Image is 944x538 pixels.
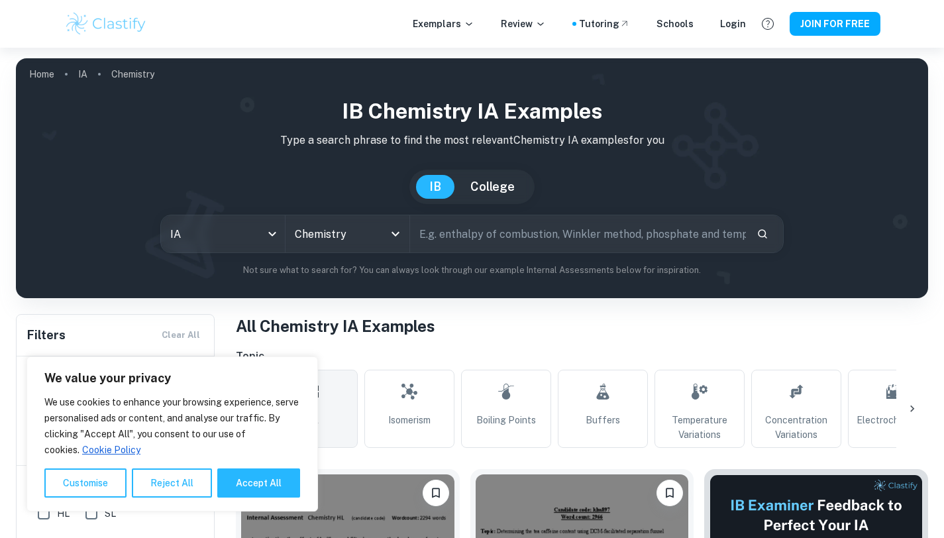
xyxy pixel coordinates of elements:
[457,175,528,199] button: College
[476,413,536,427] span: Boiling Points
[416,175,454,199] button: IB
[26,95,918,127] h1: IB Chemistry IA examples
[44,370,300,386] p: We value your privacy
[501,17,546,31] p: Review
[27,326,66,345] h6: Filters
[751,223,774,245] button: Search
[660,413,739,442] span: Temperature Variations
[57,506,70,521] span: HL
[386,225,405,243] button: Open
[217,468,300,498] button: Accept All
[790,12,880,36] button: JOIN FOR FREE
[81,444,141,456] a: Cookie Policy
[44,394,300,458] p: We use cookies to enhance your browsing experience, serve personalised ads or content, and analys...
[757,413,835,442] span: Concentration Variations
[29,65,54,83] a: Home
[26,133,918,148] p: Type a search phrase to find the most relevant Chemistry IA examples for you
[64,11,148,37] img: Clastify logo
[105,506,116,521] span: SL
[16,58,928,298] img: profile cover
[111,67,154,81] p: Chemistry
[720,17,746,31] a: Login
[26,356,318,511] div: We value your privacy
[857,413,930,427] span: Electrochemistry
[132,468,212,498] button: Reject All
[579,17,630,31] a: Tutoring
[586,413,620,427] span: Buffers
[161,215,285,252] div: IA
[757,13,779,35] button: Help and Feedback
[78,65,87,83] a: IA
[236,349,928,364] h6: Topic
[236,314,928,338] h1: All Chemistry IA Examples
[26,264,918,277] p: Not sure what to search for? You can always look through our example Internal Assessments below f...
[413,17,474,31] p: Exemplars
[656,480,683,506] button: Please log in to bookmark exemplars
[423,480,449,506] button: Please log in to bookmark exemplars
[410,215,747,252] input: E.g. enthalpy of combustion, Winkler method, phosphate and temperature...
[388,413,431,427] span: Isomerism
[656,17,694,31] a: Schools
[44,468,127,498] button: Customise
